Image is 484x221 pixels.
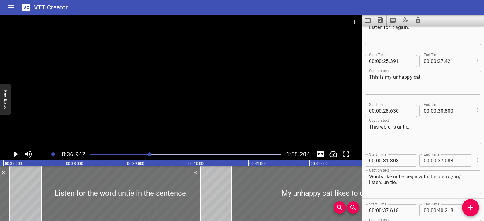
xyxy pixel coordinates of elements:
[474,156,482,164] button: Cue Options
[62,150,85,158] span: 0:36.942
[387,15,399,26] button: Extract captions from video
[390,55,412,67] input: 391
[23,148,34,160] button: Toggle mute
[369,24,477,42] textarea: Listen for it again.
[383,154,389,167] input: 31
[286,150,310,158] span: 1:58.204
[474,152,481,168] div: Cue Options
[127,161,144,166] text: 00:39.000
[437,204,438,216] span: :
[383,204,389,216] input: 37
[375,105,376,117] span: :
[445,204,467,216] input: 218
[424,154,430,167] input: 00
[438,55,444,67] input: 27
[437,55,438,67] span: :
[474,53,481,68] div: Cue Options
[444,154,445,167] span: .
[369,55,375,67] input: 00
[376,55,382,67] input: 00
[375,55,376,67] span: :
[327,148,339,160] button: Change Playback Speed
[376,204,382,216] input: 00
[445,154,467,167] input: 088
[389,55,390,67] span: .
[315,148,326,160] button: Toggle captions
[66,161,83,166] text: 00:38.000
[444,204,445,216] span: .
[424,55,430,67] input: 00
[444,55,445,67] span: .
[347,201,359,214] button: Zoom Out
[383,105,389,117] input: 28
[334,201,346,214] button: Zoom In
[10,148,21,160] button: Play/Pause
[51,152,55,156] span: Set video volume
[369,154,375,167] input: 00
[389,154,390,167] span: .
[376,105,382,117] input: 00
[369,74,477,92] textarea: This is my unhappy cat!
[438,204,444,216] input: 40
[382,105,383,117] span: :
[431,105,437,117] input: 00
[375,204,376,216] span: :
[191,168,198,176] div: Delete Cue
[390,204,412,216] input: 618
[383,55,389,67] input: 25
[431,55,437,67] input: 00
[390,154,412,167] input: 303
[445,105,467,117] input: 800
[375,154,376,167] span: :
[430,204,431,216] span: :
[462,199,479,216] button: Add Cue
[445,55,467,67] input: 421
[474,56,482,64] button: Cue Options
[389,105,390,117] span: .
[412,15,424,26] button: Clear captions
[369,124,477,141] textarea: This word is untie.
[474,102,481,118] div: Cue Options
[474,202,481,218] div: Cue Options
[382,154,383,167] span: :
[437,154,438,167] span: :
[437,105,438,117] span: :
[369,105,375,117] input: 00
[347,15,362,29] button: Video Options
[424,105,430,117] input: 00
[34,2,68,12] h6: VTT Creator
[430,154,431,167] span: :
[376,154,382,167] input: 00
[249,161,267,166] text: 00:41.000
[389,204,390,216] span: .
[311,161,328,166] text: 00:42.000
[431,154,437,167] input: 00
[444,105,445,117] span: .
[424,204,430,216] input: 00
[474,106,482,114] button: Cue Options
[369,204,375,216] input: 00
[431,204,437,216] input: 00
[390,105,412,117] input: 630
[191,168,199,176] button: Delete
[188,161,205,166] text: 00:40.000
[430,105,431,117] span: :
[90,154,281,155] div: Play progress
[438,154,444,167] input: 37
[364,16,371,24] svg: Load captions from file
[399,15,412,26] button: Translate captions
[382,204,383,216] span: :
[5,161,22,166] text: 00:37.000
[340,148,352,160] button: Toggle fullscreen
[362,15,374,26] button: Load captions from file
[369,174,477,191] textarea: Words like untie begin with the prefix /un/. listen. un-tie.
[382,55,383,67] span: :
[374,15,387,26] button: Save captions to file
[438,105,444,117] input: 30
[430,55,431,67] span: :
